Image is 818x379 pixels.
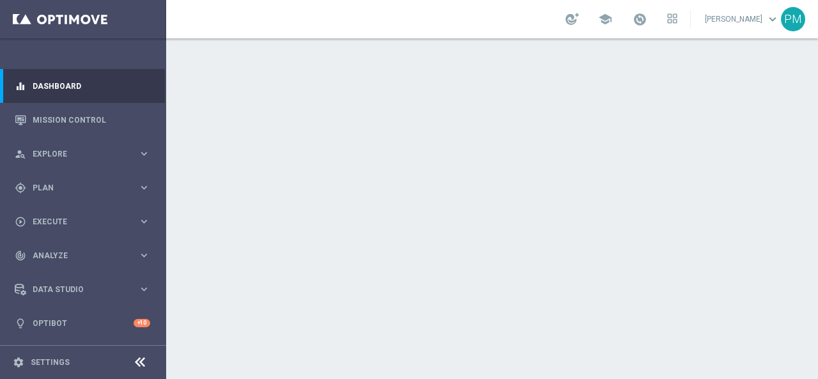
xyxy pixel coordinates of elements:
div: +10 [134,319,150,327]
div: Mission Control [15,103,150,137]
span: Analyze [33,252,138,259]
div: Execute [15,216,138,228]
button: Data Studio keyboard_arrow_right [14,284,151,295]
i: keyboard_arrow_right [138,215,150,228]
i: keyboard_arrow_right [138,283,150,295]
a: Dashboard [33,69,150,103]
button: Mission Control [14,115,151,125]
i: equalizer [15,81,26,92]
a: Mission Control [33,103,150,137]
button: equalizer Dashboard [14,81,151,91]
span: school [598,12,612,26]
div: Optibot [15,306,150,340]
span: Explore [33,150,138,158]
button: track_changes Analyze keyboard_arrow_right [14,251,151,261]
div: Explore [15,148,138,160]
span: Data Studio [33,286,138,293]
span: Execute [33,218,138,226]
div: Data Studio [15,284,138,295]
button: lightbulb Optibot +10 [14,318,151,329]
span: Plan [33,184,138,192]
button: play_circle_outline Execute keyboard_arrow_right [14,217,151,227]
a: Settings [31,359,70,366]
i: settings [13,357,24,368]
a: [PERSON_NAME]keyboard_arrow_down [704,10,781,29]
button: person_search Explore keyboard_arrow_right [14,149,151,159]
a: Optibot [33,306,134,340]
div: Analyze [15,250,138,261]
i: keyboard_arrow_right [138,249,150,261]
div: PM [781,7,805,31]
span: keyboard_arrow_down [766,12,780,26]
i: keyboard_arrow_right [138,148,150,160]
button: gps_fixed Plan keyboard_arrow_right [14,183,151,193]
i: track_changes [15,250,26,261]
i: gps_fixed [15,182,26,194]
div: Plan [15,182,138,194]
div: Dashboard [15,69,150,103]
i: play_circle_outline [15,216,26,228]
i: lightbulb [15,318,26,329]
i: person_search [15,148,26,160]
i: keyboard_arrow_right [138,182,150,194]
